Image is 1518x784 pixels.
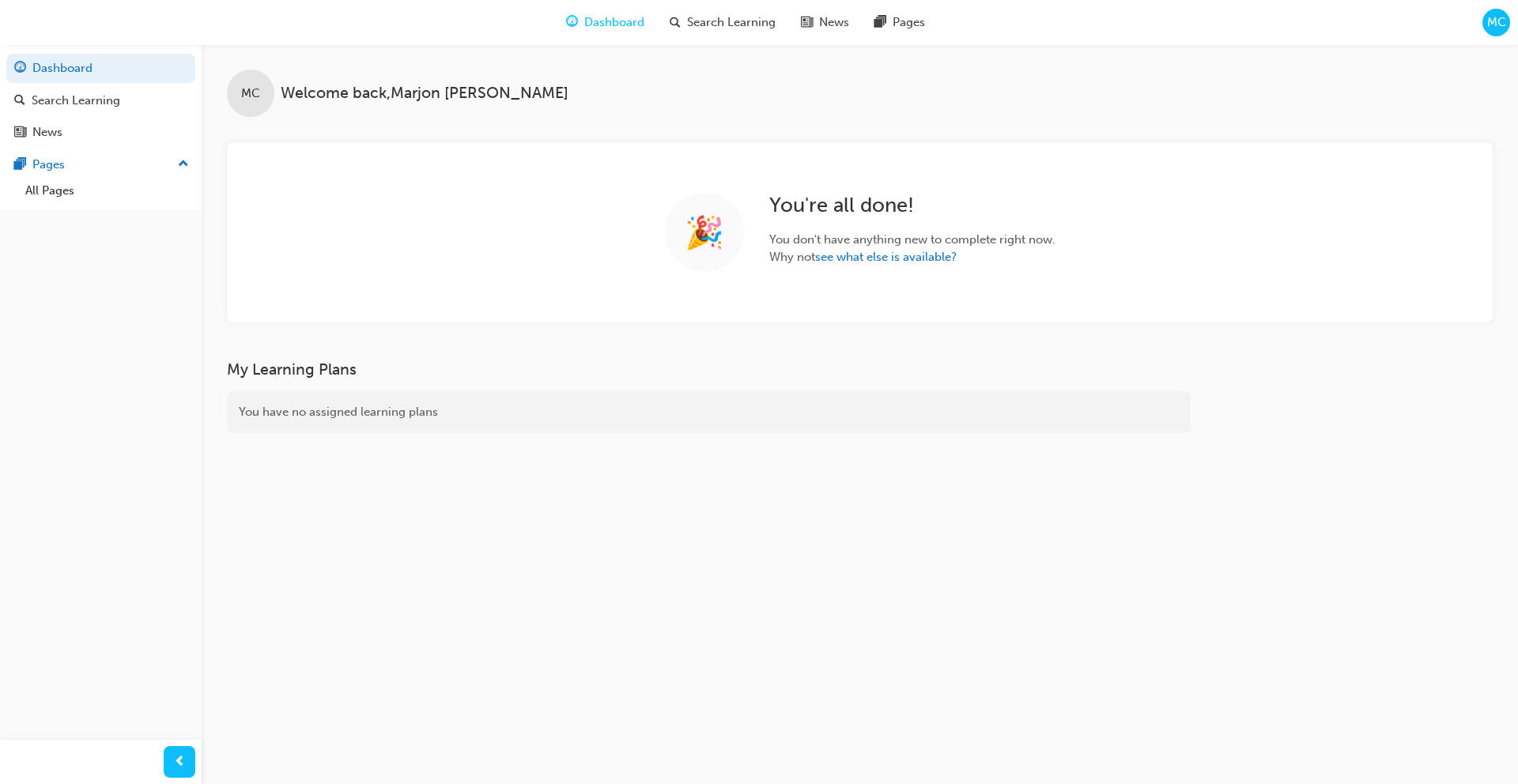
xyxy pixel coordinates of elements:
[32,123,62,141] div: News
[32,156,65,174] div: Pages
[788,6,862,39] a: news-iconNews
[14,158,26,172] span: pages-icon
[566,13,578,32] span: guage-icon
[178,154,189,175] span: up-icon
[769,248,1055,266] span: Why not
[6,86,195,115] a: Search Learning
[6,51,195,150] button: DashboardSearch LearningNews
[815,250,957,264] a: see what else is available?
[14,94,25,108] span: search-icon
[874,13,886,32] span: pages-icon
[227,391,1191,433] div: You have no assigned learning plans
[32,92,120,110] div: Search Learning
[281,85,568,103] span: Welcome back , Marjon [PERSON_NAME]
[819,13,849,32] span: News
[174,752,186,772] span: prev-icon
[14,126,26,140] span: news-icon
[6,150,195,179] button: Pages
[769,193,1055,218] h2: You ' re all done!
[1482,9,1510,36] button: MC
[1487,13,1506,32] span: MC
[769,231,1055,249] span: You don ' t have anything new to complete right now.
[6,54,195,83] a: Dashboard
[584,13,644,32] span: Dashboard
[657,6,788,39] a: search-iconSearch Learning
[862,6,938,39] a: pages-iconPages
[670,13,681,32] span: search-icon
[687,13,776,32] span: Search Learning
[19,179,195,203] a: All Pages
[227,360,1191,379] h3: My Learning Plans
[685,224,724,242] span: 🎉
[553,6,657,39] a: guage-iconDashboard
[801,13,813,32] span: news-icon
[14,62,26,76] span: guage-icon
[6,118,195,147] a: News
[893,13,925,32] span: Pages
[241,85,260,103] span: MC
